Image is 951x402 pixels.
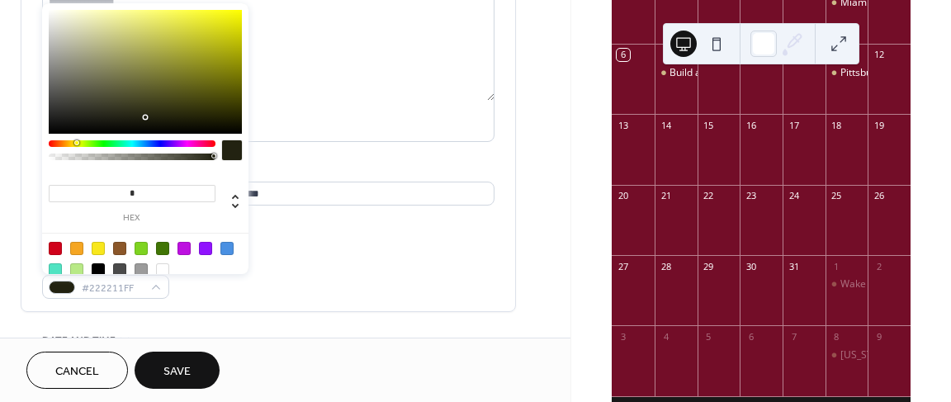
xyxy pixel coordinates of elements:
[830,119,843,131] div: 18
[70,242,83,255] div: #F5A623
[788,330,800,343] div: 7
[660,260,672,272] div: 28
[82,280,143,297] span: #222211FF
[703,190,715,202] div: 22
[873,330,885,343] div: 9
[49,242,62,255] div: #D0021B
[199,242,212,255] div: #9013FE
[830,190,843,202] div: 25
[617,260,629,272] div: 27
[49,263,62,277] div: #50E3C2
[788,190,800,202] div: 24
[49,214,215,223] label: hex
[840,66,920,80] div: Pittsburgh vs FSU
[788,260,800,272] div: 31
[156,242,169,255] div: #417505
[135,263,148,277] div: #9B9B9B
[745,260,757,272] div: 30
[617,49,629,61] div: 6
[92,242,105,255] div: #F8E71C
[873,119,885,131] div: 19
[113,242,126,255] div: #8B572A
[177,242,191,255] div: #BD10E0
[660,49,672,61] div: 7
[660,190,672,202] div: 21
[92,263,105,277] div: #000000
[135,242,148,255] div: #7ED321
[42,332,116,349] span: Date and time
[617,190,629,202] div: 20
[135,352,220,389] button: Save
[220,242,234,255] div: #4A90E2
[826,348,868,362] div: Florida State vs Clemson
[873,49,885,61] div: 12
[70,263,83,277] div: #B8E986
[830,260,843,272] div: 1
[660,330,672,343] div: 4
[42,162,491,179] div: Location
[156,263,169,277] div: #FFFFFF
[826,66,868,80] div: Pittsburgh vs FSU
[788,119,800,131] div: 17
[655,66,698,80] div: Build a College Care Package Halloween/Fall Theme
[617,119,629,131] div: 13
[703,119,715,131] div: 15
[745,119,757,131] div: 16
[617,330,629,343] div: 3
[26,352,128,389] button: Cancel
[873,190,885,202] div: 26
[660,119,672,131] div: 14
[703,330,715,343] div: 5
[703,260,715,272] div: 29
[669,66,909,80] div: Build a College Care Package Halloween/Fall Theme
[826,277,868,291] div: Wake Forest vs Florida State
[745,190,757,202] div: 23
[163,363,191,381] span: Save
[113,263,126,277] div: #4A4A4A
[830,330,843,343] div: 8
[745,330,757,343] div: 6
[55,363,99,381] span: Cancel
[873,260,885,272] div: 2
